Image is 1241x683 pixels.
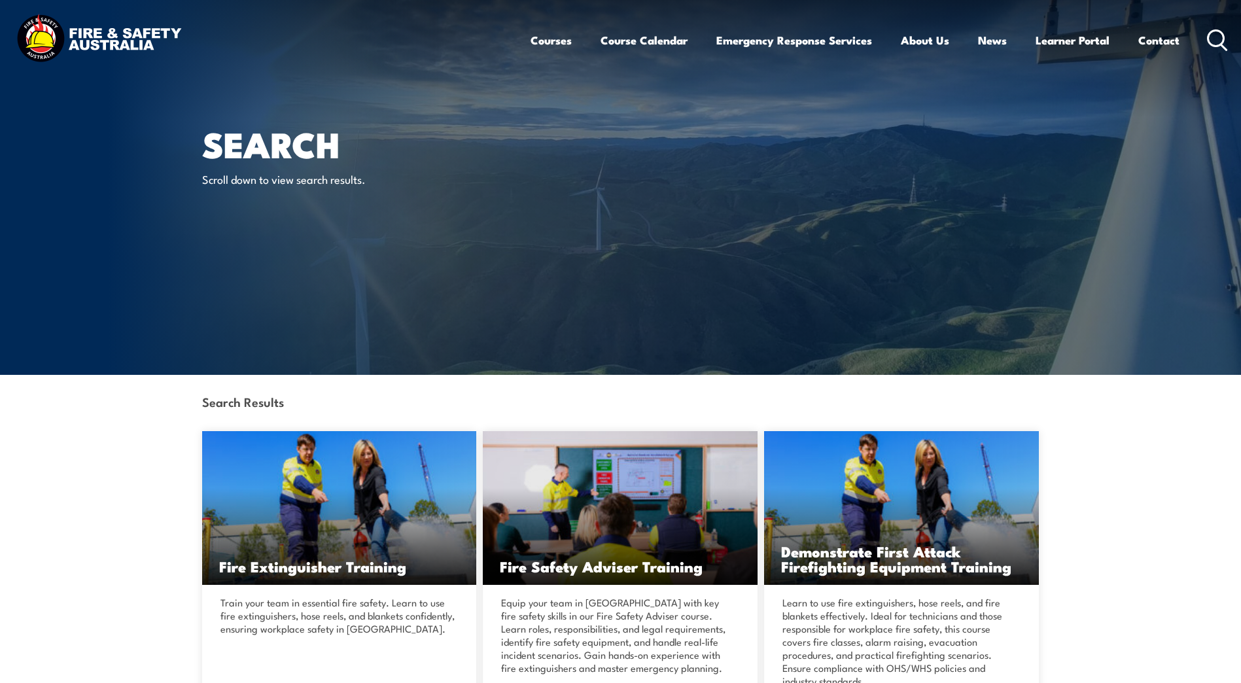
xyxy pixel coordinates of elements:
img: Fire Extinguisher Training [202,431,477,585]
a: Emergency Response Services [716,23,872,58]
h1: Search [202,128,525,159]
a: Course Calendar [601,23,688,58]
p: Scroll down to view search results. [202,171,441,186]
p: Train your team in essential fire safety. Learn to use fire extinguishers, hose reels, and blanke... [220,596,455,635]
a: Contact [1138,23,1180,58]
strong: Search Results [202,393,284,410]
h3: Fire Extinguisher Training [219,559,460,574]
a: About Us [901,23,949,58]
p: Equip your team in [GEOGRAPHIC_DATA] with key fire safety skills in our Fire Safety Adviser cours... [501,596,735,674]
a: News [978,23,1007,58]
h3: Fire Safety Adviser Training [500,559,741,574]
a: Demonstrate First Attack Firefighting Equipment Training [764,431,1039,585]
img: Demonstrate First Attack Firefighting Equipment [764,431,1039,585]
a: Fire Safety Adviser Training [483,431,758,585]
h3: Demonstrate First Attack Firefighting Equipment Training [781,544,1022,574]
a: Learner Portal [1036,23,1110,58]
a: Courses [531,23,572,58]
img: Fire Safety Advisor [483,431,758,585]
